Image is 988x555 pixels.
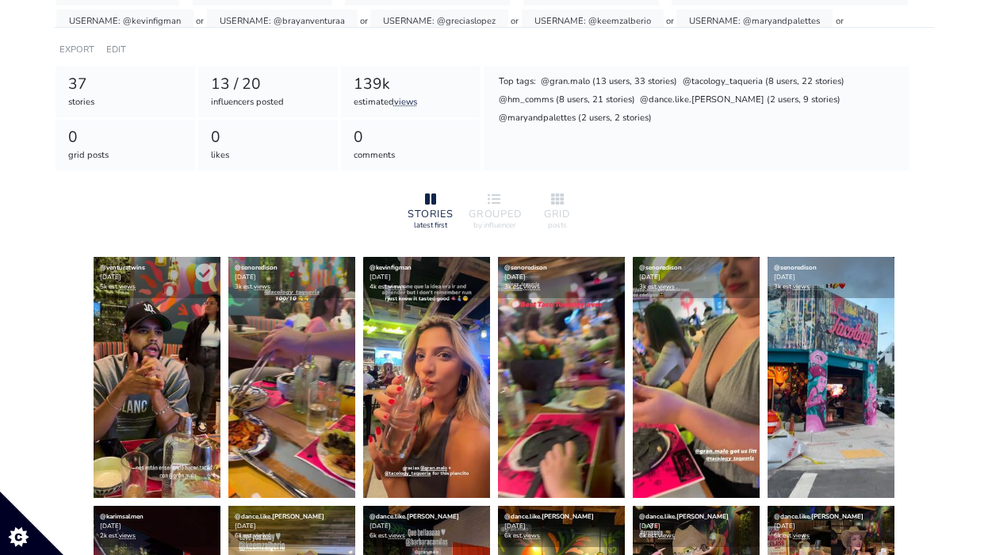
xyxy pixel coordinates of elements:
[793,531,810,540] a: views
[523,282,540,291] a: views
[59,44,94,55] a: EXPORT
[768,257,894,298] div: [DATE] 3k est.
[370,10,508,33] div: USERNAME: @greciaslopez
[363,506,490,547] div: [DATE] 6k est.
[211,126,326,149] div: 0
[639,512,729,521] a: @dance.like.[PERSON_NAME]
[836,10,844,33] div: or
[511,10,519,33] div: or
[354,96,469,109] div: estimated
[405,209,456,220] div: STORIES
[211,73,326,96] div: 13 / 20
[389,282,405,291] a: views
[106,44,126,55] a: EDIT
[522,10,664,33] div: USERNAME: @keemzalberio
[774,512,864,521] a: @dance.like.[PERSON_NAME]
[523,531,540,540] a: views
[658,282,675,291] a: views
[666,10,674,33] div: or
[405,220,456,231] div: latest first
[498,257,625,298] div: [DATE] 3k est.
[768,506,894,547] div: [DATE] 6k est.
[228,506,355,547] div: [DATE] 6k est.
[196,10,204,33] div: or
[633,506,760,547] div: [DATE] 6k est.
[207,10,358,33] div: USERNAME: @brayanventuraa
[532,209,583,220] div: GRID
[497,75,537,90] div: Top tags:
[504,512,594,521] a: @dance.like.[PERSON_NAME]
[119,531,136,540] a: views
[68,73,183,96] div: 37
[532,220,583,231] div: posts
[68,126,183,149] div: 0
[235,263,278,272] a: @senoredison
[228,257,355,298] div: [DATE] 3k est.
[68,96,183,109] div: stories
[774,263,817,272] a: @senoredison
[354,126,469,149] div: 0
[681,75,845,90] div: @tacology_taqueria (8 users, 22 stories)
[497,111,653,127] div: @maryandpalettes (2 users, 2 stories)
[504,263,547,272] a: @senoredison
[100,263,145,272] a: @venturatwins
[354,73,469,96] div: 139k
[254,282,270,291] a: views
[254,531,270,540] a: views
[676,10,833,33] div: USERNAME: @maryandpalettes
[363,257,490,298] div: [DATE] 4k est.
[100,512,144,521] a: @karimsalmen
[658,531,675,540] a: views
[370,512,459,521] a: @dance.like.[PERSON_NAME]
[56,10,193,33] div: USERNAME: @kevinfigman
[235,512,324,521] a: @dance.like.[PERSON_NAME]
[639,263,682,272] a: @senoredison
[394,96,417,108] a: views
[211,96,326,109] div: influencers posted
[497,93,636,109] div: @hm_comms (8 users, 21 stories)
[370,263,412,272] a: @kevinfigman
[94,257,220,298] div: [DATE] 5k est.
[211,149,326,163] div: likes
[498,506,625,547] div: [DATE] 6k est.
[119,282,136,291] a: views
[469,220,519,231] div: by influencer
[360,10,368,33] div: or
[639,93,842,109] div: @dance.like.[PERSON_NAME] (2 users, 9 stories)
[540,75,679,90] div: @gran.malo (13 users, 33 stories)
[68,149,183,163] div: grid posts
[633,257,760,298] div: [DATE] 3k est.
[94,506,220,547] div: [DATE] 2k est.
[793,282,810,291] a: views
[389,531,405,540] a: views
[354,149,469,163] div: comments
[469,209,519,220] div: GROUPED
